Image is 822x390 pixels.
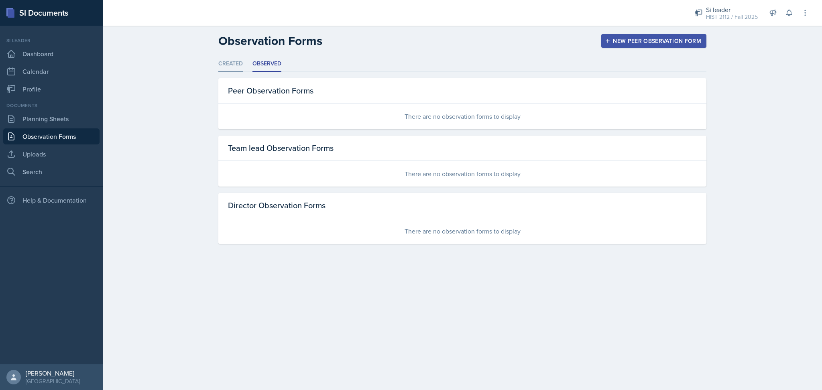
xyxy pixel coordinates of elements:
div: New Peer Observation Form [606,38,701,44]
a: Uploads [3,146,100,162]
a: Planning Sheets [3,111,100,127]
div: HIST 2112 / Fall 2025 [706,13,758,21]
div: Si leader [706,5,758,14]
div: Si leader [3,37,100,44]
li: Observed [252,56,281,72]
h2: Observation Forms [218,34,322,48]
a: Profile [3,81,100,97]
a: Calendar [3,63,100,79]
div: Help & Documentation [3,192,100,208]
div: There are no observation forms to display [218,161,706,187]
a: Search [3,164,100,180]
div: [PERSON_NAME] [26,369,80,377]
div: There are no observation forms to display [218,104,706,129]
div: Documents [3,102,100,109]
a: Observation Forms [3,128,100,144]
li: Created [218,56,243,72]
div: Peer Observation Forms [218,78,706,104]
div: There are no observation forms to display [218,218,706,244]
button: New Peer Observation Form [601,34,706,48]
a: Dashboard [3,46,100,62]
div: Director Observation Forms [218,193,706,218]
div: Team lead Observation Forms [218,136,706,161]
div: [GEOGRAPHIC_DATA] [26,377,80,385]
